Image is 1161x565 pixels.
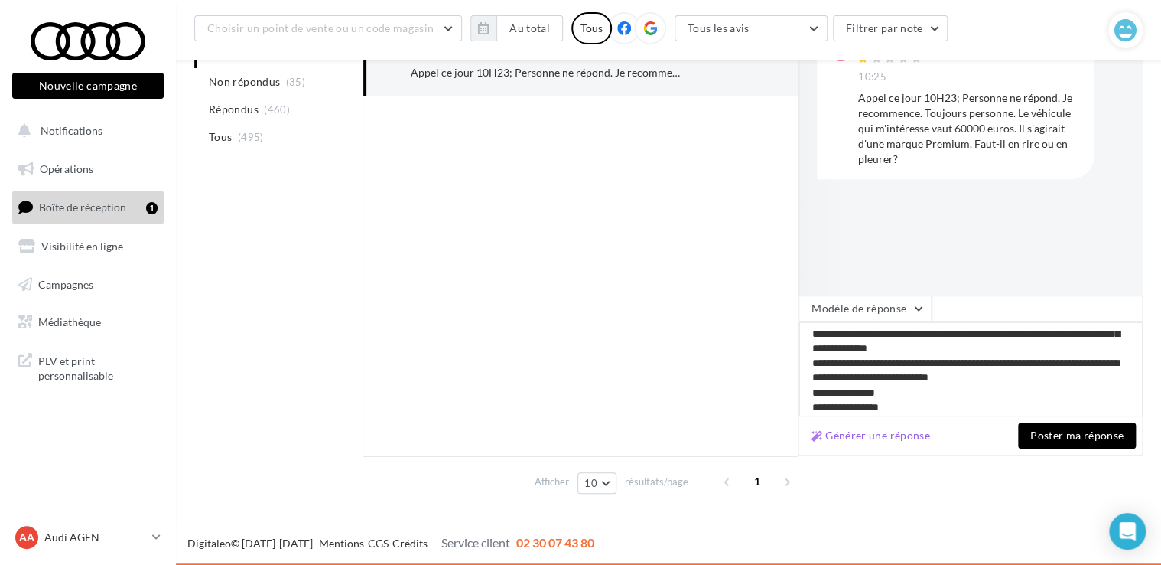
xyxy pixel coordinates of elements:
[9,230,167,263] a: Visibilité en ligne
[368,537,389,550] a: CGS
[571,12,612,44] div: Tous
[675,15,828,41] button: Tous les avis
[12,523,164,552] a: AA Audi AGEN
[9,306,167,338] a: Médiathèque
[805,426,936,445] button: Générer une réponse
[19,530,34,545] span: AA
[1018,423,1136,449] button: Poster ma réponse
[194,15,462,41] button: Choisir un point de vente ou un code magasin
[187,537,594,550] span: © [DATE]-[DATE] - - -
[9,153,167,185] a: Opérations
[319,537,364,550] a: Mentions
[238,131,264,143] span: (495)
[38,351,158,384] span: PLV et print personnalisable
[858,70,886,84] span: 10:25
[9,115,161,147] button: Notifications
[12,73,164,99] button: Nouvelle campagne
[40,162,93,175] span: Opérations
[858,90,1081,167] div: Appel ce jour 10H23; Personne ne répond. Je recommence. Toujours personne. Le véhicule qui m'inté...
[584,477,597,489] span: 10
[745,469,769,494] span: 1
[264,103,290,116] span: (460)
[9,269,167,301] a: Campagnes
[1109,513,1146,550] div: Open Intercom Messenger
[470,15,563,41] button: Au total
[209,102,259,117] span: Répondus
[577,472,616,494] button: 10
[44,530,146,545] p: Audi AGEN
[441,535,510,550] span: Service client
[625,475,688,489] span: résultats/page
[38,315,101,328] span: Médiathèque
[392,537,428,550] a: Crédits
[798,296,932,322] button: Modèle de réponse
[207,21,434,34] span: Choisir un point de vente ou un code magasin
[187,537,231,550] a: Digitaleo
[9,345,167,390] a: PLV et print personnalisable
[9,191,167,224] a: Boîte de réception1
[41,240,123,253] span: Visibilité en ligne
[39,201,126,214] span: Boîte de réception
[833,15,948,41] button: Filtrer par note
[209,129,232,145] span: Tous
[286,76,305,88] span: (35)
[688,21,750,34] span: Tous les avis
[38,277,93,290] span: Campagnes
[496,15,563,41] button: Au total
[411,65,685,80] div: Appel ce jour 10H23; Personne ne répond. Je recommence. Toujours personne. Le véhicule qui m'inté...
[516,535,594,550] span: 02 30 07 43 80
[209,74,280,90] span: Non répondus
[146,202,158,214] div: 1
[41,124,102,137] span: Notifications
[535,475,569,489] span: Afficher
